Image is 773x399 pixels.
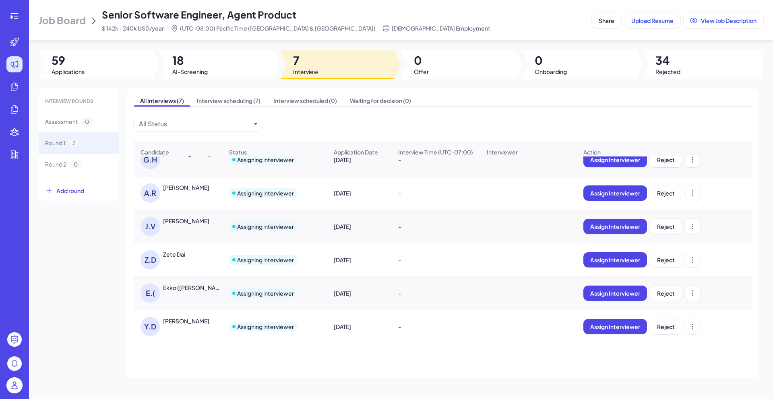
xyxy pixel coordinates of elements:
span: Interview Time (UTC-07:00) [398,148,473,156]
div: Assigning interviewer [237,222,294,230]
span: Waiting for decision (0) [343,95,418,106]
button: Reject [650,252,682,267]
button: Reject [650,319,682,334]
div: - [392,282,480,304]
div: Assigning interviewer [237,256,294,264]
span: Share [599,17,614,24]
div: [DATE] [327,315,391,338]
span: Senior Software Engineer, Agent Product [102,8,296,21]
div: Assigning interviewer [237,189,294,197]
div: A.R [141,183,160,203]
span: Assign Interviewer [590,323,640,330]
span: 7 [68,139,80,147]
span: Offer [414,68,429,76]
div: J.V [141,217,160,236]
div: - [392,315,480,338]
span: Status [229,148,247,156]
span: Interview scheduled (0) [267,95,343,106]
button: Assign Interviewer [583,319,647,334]
span: Assign Interviewer [590,223,640,230]
button: Assign Interviewer [583,152,647,167]
span: Reject [657,256,675,263]
span: 18 [172,53,208,68]
div: G.H [141,150,160,169]
span: 7 [293,53,318,68]
span: 59 [52,53,85,68]
span: Reject [657,189,675,197]
span: 0 [535,53,567,68]
span: Interviewer [487,148,518,156]
div: [DATE] [327,215,391,238]
div: - [392,215,480,238]
button: Reject [650,219,682,234]
div: INTERVIEW ROUNDS [39,92,119,111]
div: [DATE] [327,249,391,271]
div: Assigning interviewer [237,289,294,297]
div: [DATE] [327,282,391,304]
button: Assign Interviewer [583,185,647,201]
span: Reject [657,323,675,330]
div: Jonathan Vieyra [163,217,209,225]
span: Assign Interviewer [590,189,640,197]
span: All Interviews (7) [134,95,190,106]
div: Ekko (Sihan) Lin [163,284,223,292]
div: [DATE] [327,182,391,204]
button: All Status [139,119,251,129]
button: Upload Resume [624,13,680,28]
button: Assign Interviewer [583,286,647,301]
span: $ 142k - 240k USD/year [102,24,164,32]
button: Assign Interviewer [583,219,647,234]
div: Abrar Rahman [163,183,209,191]
span: 0 [70,160,82,169]
span: Upload Resume [631,17,674,24]
button: Reject [650,185,682,201]
span: Assign Interviewer [590,290,640,297]
span: Onboarding [535,68,567,76]
button: Assign Interviewer [583,252,647,267]
span: Assessment [45,117,78,126]
span: Candidate [141,148,169,156]
button: View Job Description [684,13,763,28]
div: Zete Dai [163,250,185,258]
span: Action [583,148,601,156]
div: Assigning interviewer [237,156,294,164]
img: user_logo.png [6,377,23,393]
div: Yaohui Ding [163,317,209,325]
div: - [392,182,480,204]
span: 0 [81,117,93,126]
span: [DEMOGRAPHIC_DATA] Employment [392,24,490,32]
div: All Status [139,119,167,129]
span: Add round [56,187,84,195]
span: (UTC-08:00) Pacific Time ([GEOGRAPHIC_DATA] & [GEOGRAPHIC_DATA]) [180,24,376,32]
div: [DATE] [327,148,391,171]
div: E.( [141,284,160,303]
button: Reject [650,286,682,301]
span: 34 [655,53,680,68]
span: Assign Interviewer [590,256,640,263]
div: - [392,148,480,171]
span: Assign Interviewer [590,156,640,163]
span: Job Board [39,14,86,27]
div: - [392,249,480,271]
span: View Job Description [701,17,756,24]
button: Add round [39,180,119,201]
div: Assigning interviewer [237,323,294,331]
span: Application Date [334,148,378,156]
button: Reject [650,152,682,167]
div: Y.D [141,317,160,336]
span: Interview [293,68,318,76]
button: Share [592,13,621,28]
span: Reject [657,290,675,297]
span: Round 1 [45,139,65,147]
span: Reject [657,223,675,230]
span: Rejected [655,68,680,76]
span: Interview scheduling (7) [190,95,267,106]
span: Round 2 [45,160,66,169]
span: 0 [414,53,429,68]
span: Reject [657,156,675,163]
span: Applications [52,68,85,76]
span: AI-Screening [172,68,208,76]
div: Z.D [141,250,160,269]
